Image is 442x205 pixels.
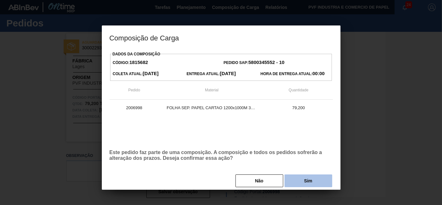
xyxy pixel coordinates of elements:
span: Pedido SAP: [224,60,284,65]
td: 2006998 [109,100,159,116]
strong: 1815682 [130,60,148,65]
td: FOLHA SEP. PAPEL CARTAO 1200x1000M 350g [159,100,264,116]
strong: [DATE] [143,71,159,76]
span: Entrega Atual: [186,72,236,76]
span: Hora de Entrega Atual: [261,72,325,76]
strong: 00:00 [312,71,325,76]
h3: Composição de Carga [102,25,340,50]
span: Coleta Atual: [113,72,158,76]
span: Material [205,88,219,92]
label: Dados da Composição [113,52,160,56]
span: Quantidade [289,88,308,92]
strong: [DATE] [220,71,236,76]
span: Código: [113,60,148,65]
strong: 5800345552 - 10 [249,60,284,65]
span: Pedido [128,88,140,92]
button: Não [235,174,283,187]
td: 79,200 [264,100,333,116]
p: Este pedido faz parte de uma composição. A composição e todos os pedidos sofrerão a alteração dos... [109,150,333,161]
button: Sim [284,174,332,187]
